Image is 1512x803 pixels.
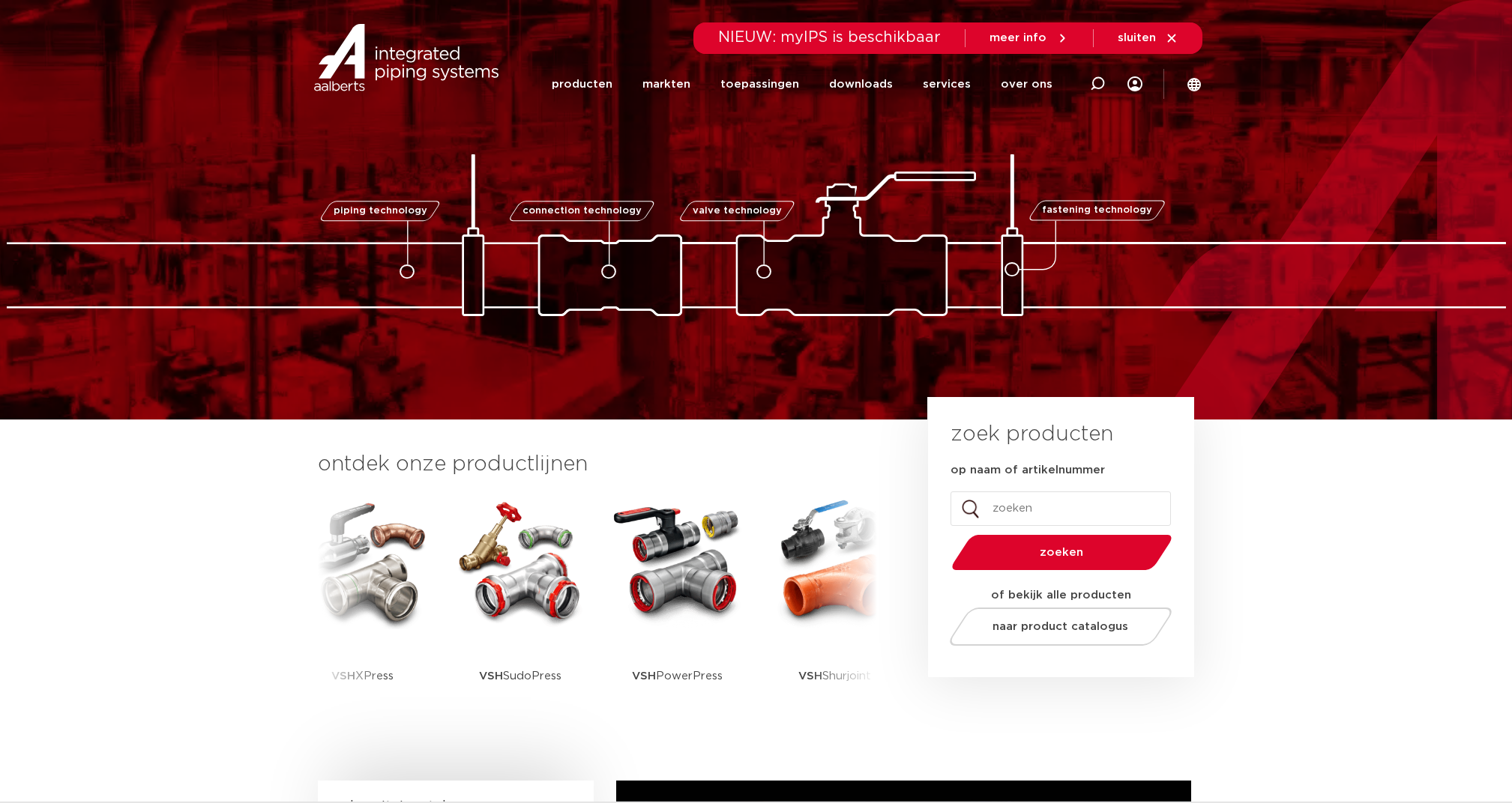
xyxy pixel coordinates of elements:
span: NIEUW: myIPS is beschikbaar [718,30,941,45]
label: op naam of artikelnummer [951,463,1105,478]
strong: VSH [632,670,656,682]
a: downloads [829,54,893,115]
nav: Menu [552,54,1052,115]
p: Shurjoint [798,629,871,723]
a: producten [552,54,612,115]
span: connection technology [522,206,641,216]
h3: ontdek onze productlijnen [318,449,877,479]
a: VSHSudoPress [453,494,588,723]
a: services [923,54,971,115]
span: piping technology [334,206,427,216]
a: sluiten [1118,31,1178,45]
span: zoeken [990,547,1133,558]
a: meer info [990,31,1069,45]
span: sluiten [1118,32,1156,43]
p: SudoPress [479,629,561,723]
span: fastening technology [1042,206,1152,216]
p: PowerPress [632,629,723,723]
a: markten [642,54,690,115]
a: VSHXPress [295,494,430,723]
strong: VSH [479,670,503,682]
span: meer info [990,32,1046,43]
input: zoeken [951,491,1171,526]
span: naar product catalogus [993,621,1128,632]
a: VSHPowerPress [610,494,745,723]
a: naar product catalogus [945,607,1175,646]
a: toepassingen [720,54,799,115]
h3: zoek producten [951,419,1113,449]
a: over ons [1001,54,1052,115]
strong: of bekijk alle producten [991,590,1131,601]
strong: VSH [331,670,355,682]
span: valve technology [693,206,782,216]
a: VSHShurjoint [768,494,903,723]
p: XPress [331,629,394,723]
strong: VSH [798,670,822,682]
div: my IPS [1127,54,1142,115]
button: zoeken [945,533,1178,572]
